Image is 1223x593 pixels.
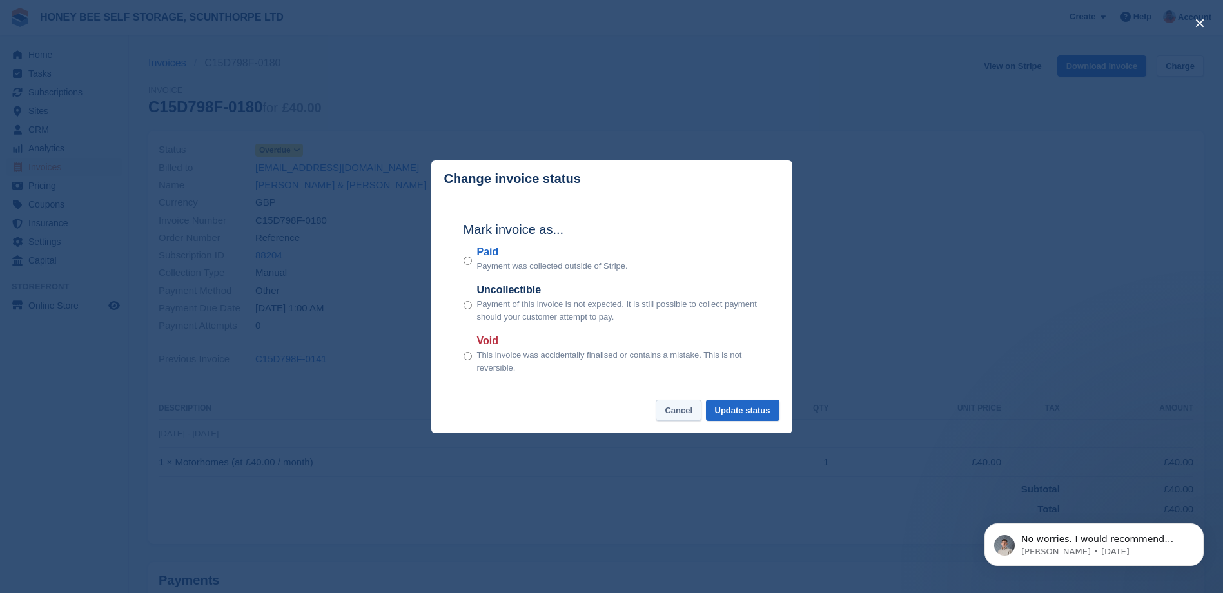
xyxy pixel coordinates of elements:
[477,260,628,273] p: Payment was collected outside of Stripe.
[477,282,760,298] label: Uncollectible
[706,400,779,421] button: Update status
[1189,13,1210,34] button: close
[965,496,1223,587] iframe: Intercom notifications message
[464,220,760,239] h2: Mark invoice as...
[656,400,701,421] button: Cancel
[477,333,760,349] label: Void
[477,349,760,374] p: This invoice was accidentally finalised or contains a mistake. This is not reversible.
[477,298,760,323] p: Payment of this invoice is not expected. It is still possible to collect payment should your cust...
[444,171,581,186] p: Change invoice status
[477,244,628,260] label: Paid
